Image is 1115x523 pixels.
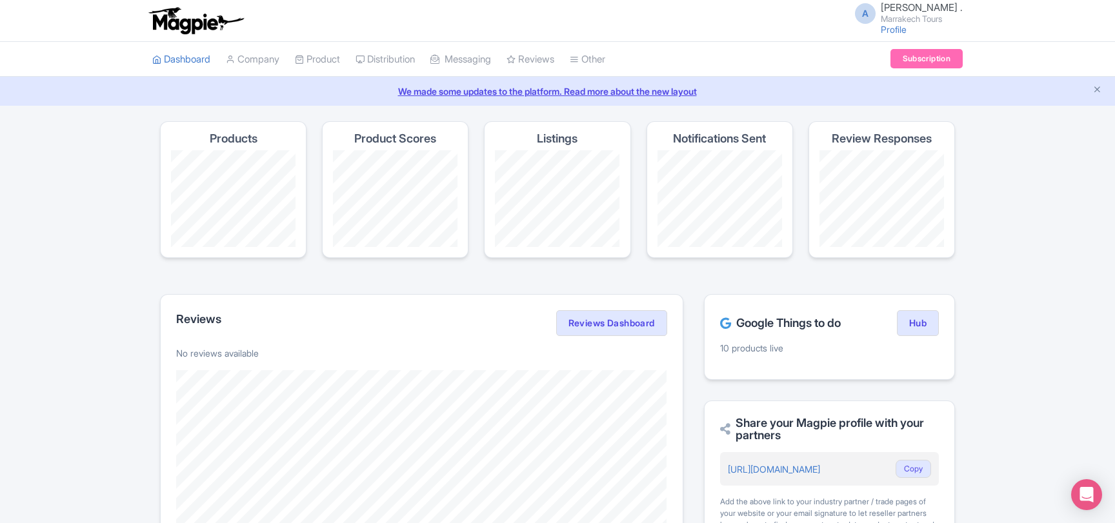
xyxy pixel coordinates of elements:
[430,42,491,77] a: Messaging
[881,15,963,23] small: Marrakech Tours
[295,42,340,77] a: Product
[896,460,931,478] button: Copy
[354,132,436,145] h4: Product Scores
[847,3,963,23] a: A [PERSON_NAME] . Marrakech Tours
[881,24,907,35] a: Profile
[226,42,279,77] a: Company
[673,132,766,145] h4: Notifications Sent
[176,346,667,360] p: No reviews available
[210,132,257,145] h4: Products
[8,84,1107,98] a: We made some updates to the platform. Read more about the new layout
[356,42,415,77] a: Distribution
[176,313,221,326] h2: Reviews
[897,310,939,336] a: Hub
[537,132,578,145] h4: Listings
[152,42,210,77] a: Dashboard
[507,42,554,77] a: Reviews
[146,6,246,35] img: logo-ab69f6fb50320c5b225c76a69d11143b.png
[556,310,667,336] a: Reviews Dashboard
[881,1,963,14] span: [PERSON_NAME] .
[720,317,841,330] h2: Google Things to do
[1071,479,1102,510] div: Open Intercom Messenger
[890,49,963,68] a: Subscription
[728,464,820,475] a: [URL][DOMAIN_NAME]
[832,132,932,145] h4: Review Responses
[720,417,939,442] h2: Share your Magpie profile with your partners
[570,42,605,77] a: Other
[855,3,876,24] span: A
[1092,83,1102,98] button: Close announcement
[720,341,939,355] p: 10 products live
